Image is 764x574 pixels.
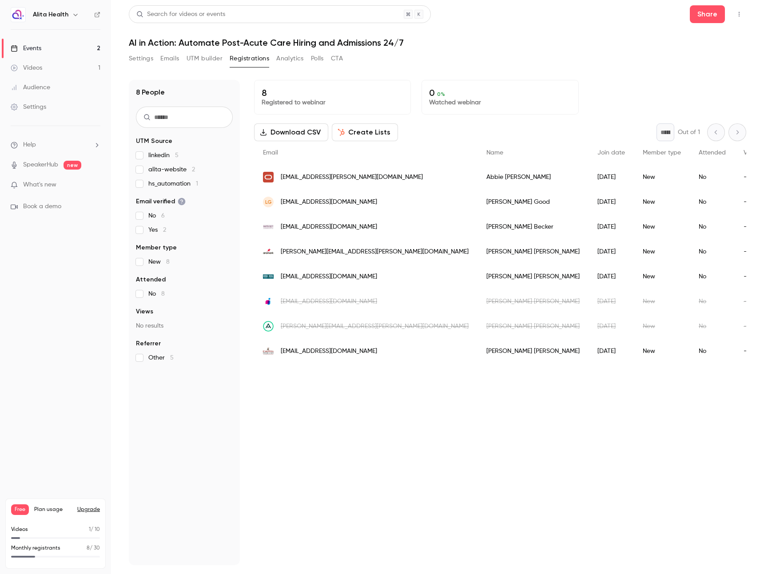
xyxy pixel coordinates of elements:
div: [PERSON_NAME] [PERSON_NAME] [477,264,589,289]
span: [EMAIL_ADDRESS][DOMAIN_NAME] [281,222,377,232]
div: New [634,165,690,190]
div: Search for videos or events [136,10,225,19]
p: Out of 1 [678,128,700,137]
button: Settings [129,51,153,66]
span: 2 [163,227,166,233]
div: [PERSON_NAME] [PERSON_NAME] [477,289,589,314]
span: Name [486,150,503,156]
div: [DATE] [589,289,634,314]
div: No [690,264,735,289]
span: Book a demo [23,202,61,211]
button: Polls [311,51,324,66]
div: New [634,264,690,289]
span: [PERSON_NAME][EMAIL_ADDRESS][PERSON_NAME][DOMAIN_NAME] [281,247,469,257]
span: 5 [170,355,174,361]
span: 5 [175,152,179,158]
span: UTM Source [136,137,172,146]
p: / 30 [87,544,100,552]
span: 1 [89,527,91,532]
img: northcrestcommunity.org [263,222,274,232]
div: No [690,190,735,214]
div: [DATE] [589,339,634,364]
span: [EMAIL_ADDRESS][PERSON_NAME][DOMAIN_NAME] [281,173,423,182]
p: / 10 [89,526,100,534]
div: New [634,239,690,264]
div: Events [11,44,41,53]
img: Alita Health [11,8,25,22]
span: Views [744,150,760,156]
span: 1 [196,181,198,187]
button: CTA [331,51,343,66]
button: Download CSV [254,123,328,141]
div: No [690,314,735,339]
div: [DATE] [589,314,634,339]
p: Registered to webinar [262,98,403,107]
p: 0 [429,87,571,98]
div: Abbie [PERSON_NAME] [477,165,589,190]
span: 8 [87,546,90,551]
div: New [634,339,690,364]
span: 8 [166,259,170,265]
div: No [690,239,735,264]
div: New [634,314,690,339]
button: Emails [160,51,179,66]
img: apploi.com [263,321,274,332]
h6: Alita Health [33,10,68,19]
img: aramark.com [263,246,274,257]
p: 8 [262,87,403,98]
div: No [690,289,735,314]
p: Monthly registrants [11,544,60,552]
div: No [690,165,735,190]
div: No [690,339,735,364]
span: Free [11,504,29,515]
img: intelycare.com [263,296,274,307]
div: No [690,214,735,239]
span: [PERSON_NAME][EMAIL_ADDRESS][PERSON_NAME][DOMAIN_NAME] [281,322,469,331]
div: New [634,289,690,314]
span: 0 % [437,91,445,97]
span: Attended [699,150,726,156]
span: LG [265,198,272,206]
span: No [148,289,165,298]
div: [DATE] [589,165,634,190]
p: Videos [11,526,28,534]
span: What's new [23,180,56,190]
div: Audience [11,83,50,92]
span: Email verified [136,197,186,206]
div: New [634,214,690,239]
li: help-dropdown-opener [11,140,100,150]
div: [DATE] [589,239,634,264]
img: caravita.com [263,346,274,356]
div: Videos [11,63,42,72]
p: No results [136,321,233,330]
span: 6 [161,213,165,219]
span: Email [263,150,278,156]
p: Watched webinar [429,98,571,107]
span: linkedin [148,151,179,160]
span: [EMAIL_ADDRESS][DOMAIN_NAME] [281,347,377,356]
div: [DATE] [589,214,634,239]
div: [PERSON_NAME] Becker [477,214,589,239]
h1: AI in Action: Automate Post-Acute Care Hiring and Admissions 24/7 [129,37,746,48]
span: No [148,211,165,220]
a: SpeakerHub [23,160,58,170]
button: Analytics [276,51,304,66]
button: Create Lists [332,123,398,141]
div: [DATE] [589,190,634,214]
span: 8 [161,291,165,297]
button: Upgrade [77,506,100,513]
span: Other [148,353,174,362]
button: Registrations [230,51,269,66]
img: uthca.org [263,271,274,282]
section: facet-groups [136,137,233,362]
span: Member type [136,243,177,252]
span: Member type [643,150,681,156]
span: Join date [597,150,625,156]
span: Referrer [136,339,161,348]
span: alita-website [148,165,195,174]
button: Share [690,5,725,23]
button: UTM builder [187,51,223,66]
span: [EMAIL_ADDRESS][DOMAIN_NAME] [281,297,377,306]
span: Yes [148,226,166,234]
div: Settings [11,103,46,111]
